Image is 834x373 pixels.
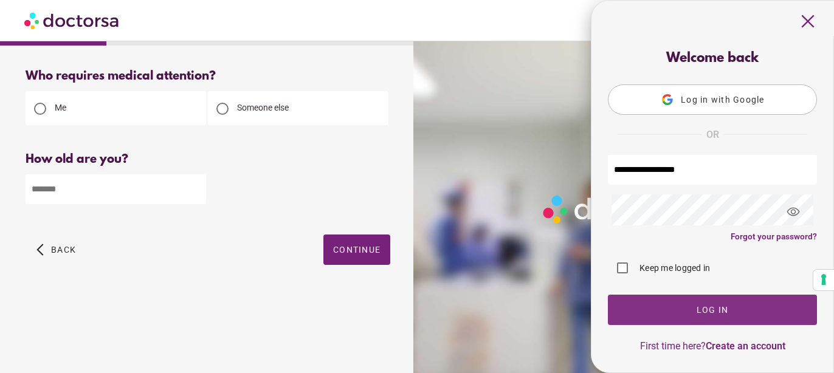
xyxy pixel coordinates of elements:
div: Who requires medical attention? [26,69,390,83]
span: OR [706,127,719,143]
img: Doctorsa.com [24,7,120,34]
div: How old are you? [26,152,390,166]
a: Create an account [706,340,785,352]
label: Keep me logged in [637,262,710,274]
button: Your consent preferences for tracking technologies [813,270,834,290]
span: Someone else [237,103,289,112]
span: Back [51,245,76,255]
span: Continue [333,245,381,255]
button: Log in with Google [608,84,817,115]
img: Logo-Doctorsa-trans-White-partial-flat.png [539,191,705,228]
a: Forgot your password? [731,231,817,241]
span: visibility [777,196,810,228]
span: Log in with Google [681,95,765,104]
button: arrow_back_ios Back [32,234,81,265]
span: close [796,10,819,33]
p: First time here? [608,340,817,352]
div: Welcome back [608,51,817,66]
span: Me [55,103,66,112]
button: Log In [608,295,817,325]
button: Continue [323,234,390,265]
span: Log In [697,305,729,315]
